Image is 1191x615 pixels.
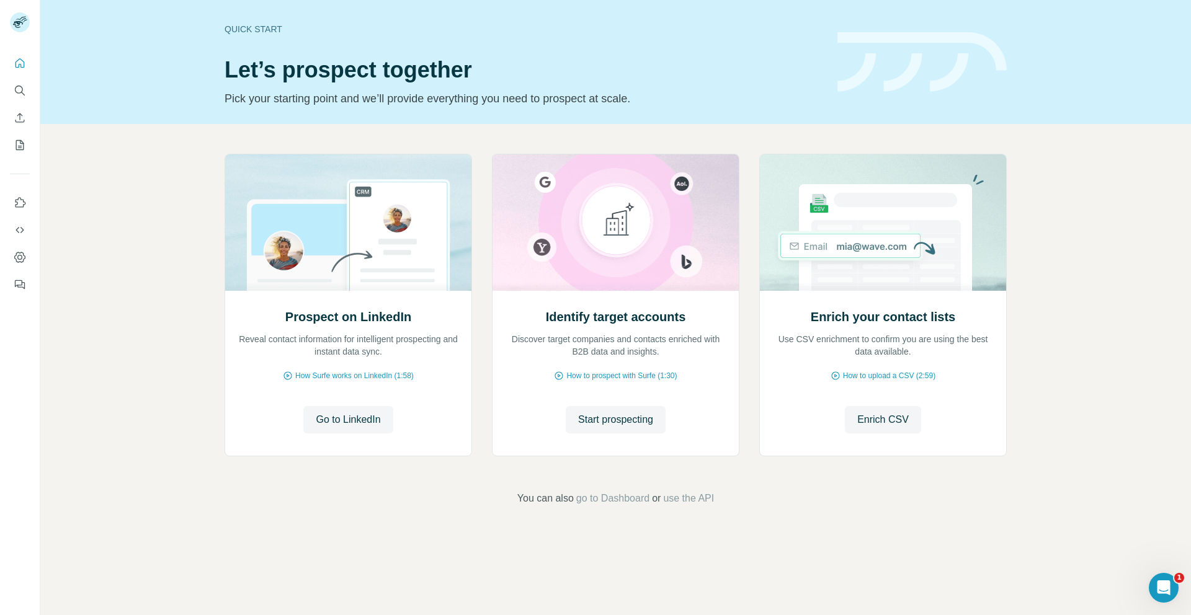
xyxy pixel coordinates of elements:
[837,32,1007,92] img: banner
[1149,573,1179,603] iframe: Intercom live chat
[845,406,921,433] button: Enrich CSV
[843,370,935,381] span: How to upload a CSV (2:59)
[285,308,411,325] h2: Prospect on LinkedIn
[10,107,30,129] button: Enrich CSV
[10,52,30,74] button: Quick start
[505,333,726,358] p: Discover target companies and contacts enriched with B2B data and insights.
[10,219,30,241] button: Use Surfe API
[578,412,653,427] span: Start prospecting
[663,491,714,506] button: use the API
[652,491,661,506] span: or
[295,370,414,381] span: How Surfe works on LinkedIn (1:58)
[517,491,574,506] span: You can also
[566,370,677,381] span: How to prospect with Surfe (1:30)
[316,412,380,427] span: Go to LinkedIn
[546,308,686,325] h2: Identify target accounts
[10,192,30,214] button: Use Surfe on LinkedIn
[811,308,955,325] h2: Enrich your contact lists
[225,90,823,107] p: Pick your starting point and we’ll provide everything you need to prospect at scale.
[1174,573,1184,583] span: 1
[857,412,909,427] span: Enrich CSV
[576,491,649,506] button: go to Dashboard
[772,333,994,358] p: Use CSV enrichment to confirm you are using the best data available.
[566,406,666,433] button: Start prospecting
[10,246,30,268] button: Dashboard
[303,406,393,433] button: Go to LinkedIn
[10,134,30,156] button: My lists
[10,273,30,296] button: Feedback
[225,154,472,291] img: Prospect on LinkedIn
[238,333,459,358] p: Reveal contact information for intelligent prospecting and instant data sync.
[759,154,1007,291] img: Enrich your contact lists
[10,79,30,102] button: Search
[492,154,739,291] img: Identify target accounts
[225,58,823,82] h1: Let’s prospect together
[225,23,823,35] div: Quick start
